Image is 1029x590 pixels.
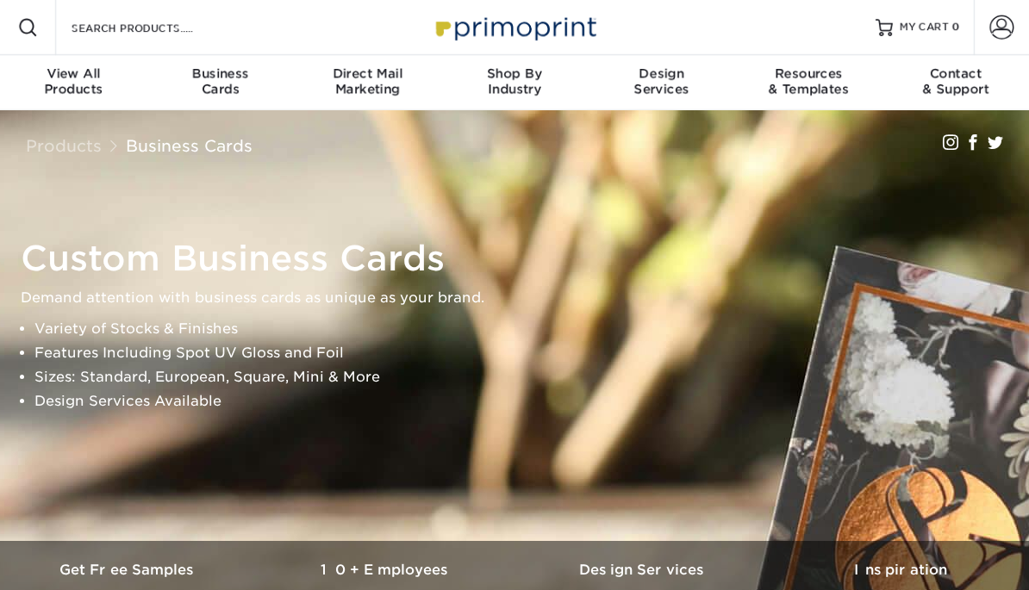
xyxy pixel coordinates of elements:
[882,65,1029,81] span: Contact
[900,21,949,35] span: MY CART
[26,136,102,155] a: Products
[294,65,441,96] div: Marketing
[735,55,882,110] a: Resources& Templates
[34,389,1024,413] li: Design Services Available
[882,65,1029,96] div: & Support
[882,55,1029,110] a: Contact& Support
[147,65,295,96] div: Cards
[428,9,601,46] img: Primoprint
[441,65,589,96] div: Industry
[588,65,735,96] div: Services
[34,317,1024,341] li: Variety of Stocks & Finishes
[147,65,295,81] span: Business
[147,55,295,110] a: BusinessCards
[70,17,238,38] input: SEARCH PRODUCTS.....
[34,365,1024,389] li: Sizes: Standard, European, Square, Mini & More
[258,562,515,578] h3: 10+ Employees
[126,136,253,155] a: Business Cards
[441,65,589,81] span: Shop By
[588,65,735,81] span: Design
[34,341,1024,365] li: Features Including Spot UV Gloss and Foil
[294,65,441,81] span: Direct Mail
[735,65,882,96] div: & Templates
[294,55,441,110] a: Direct MailMarketing
[21,286,1024,310] p: Demand attention with business cards as unique as your brand.
[441,55,589,110] a: Shop ByIndustry
[735,65,882,81] span: Resources
[952,22,960,34] span: 0
[21,238,1024,279] h1: Custom Business Cards
[514,562,772,578] h3: Design Services
[588,55,735,110] a: DesignServices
